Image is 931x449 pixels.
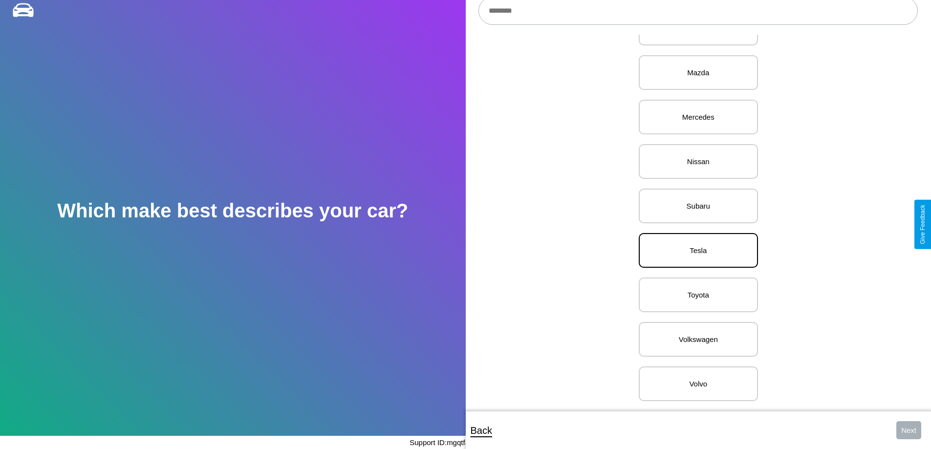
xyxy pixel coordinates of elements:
[650,288,747,301] p: Toyota
[650,244,747,257] p: Tesla
[650,333,747,346] p: Volkswagen
[650,199,747,213] p: Subaru
[650,377,747,390] p: Volvo
[650,66,747,79] p: Mazda
[896,421,921,439] button: Next
[919,205,926,244] div: Give Feedback
[650,155,747,168] p: Nissan
[471,422,492,439] p: Back
[57,200,408,222] h2: Which make best describes your car?
[410,436,521,449] p: Support ID: mgqtf4t0dum20ny4p2k
[650,110,747,124] p: Mercedes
